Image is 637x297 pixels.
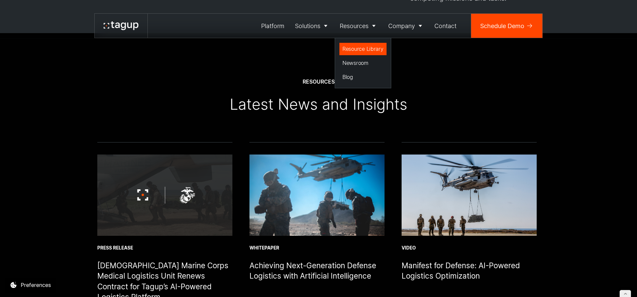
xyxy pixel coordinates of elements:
div: Preferences [21,281,51,289]
div: Video [402,245,537,251]
div: Company [388,21,415,30]
a: Company [383,14,429,38]
a: Schedule Demo [471,14,542,38]
a: Resources [335,14,383,38]
div: Contact [434,21,456,30]
a: Newsroom [339,57,387,70]
img: landing support specialists insert and extract assets in terrain, photo by Sgt. Conner Robbins [249,155,385,235]
a: Solutions [290,14,335,38]
a: Platform [256,14,290,38]
h1: Manifest for Defense: AI-Powered Logistics Optimization [402,260,537,281]
div: Resources [303,78,335,86]
div: Platform [261,21,284,30]
h1: Achieving Next-Generation Defense Logistics with Artificial Intelligence [249,260,385,281]
a: Resource Library [339,43,387,56]
div: Whitepaper [249,245,385,251]
div: Press Release [97,245,232,251]
div: Schedule Demo [480,21,524,30]
a: Contact [429,14,462,38]
div: Latest News and Insights [230,95,407,114]
div: Blog [342,73,384,81]
div: Newsroom [342,59,384,67]
div: Solutions [295,21,320,30]
nav: Resources [335,38,392,88]
div: Resources [340,21,368,30]
div: Resource Library [342,45,384,53]
img: U.S. Marine Corps Medical Logistics Unit Renews Contract for Tagup’s AI-Powered Logistics Platfor... [97,155,232,235]
a: Blog [339,71,387,84]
